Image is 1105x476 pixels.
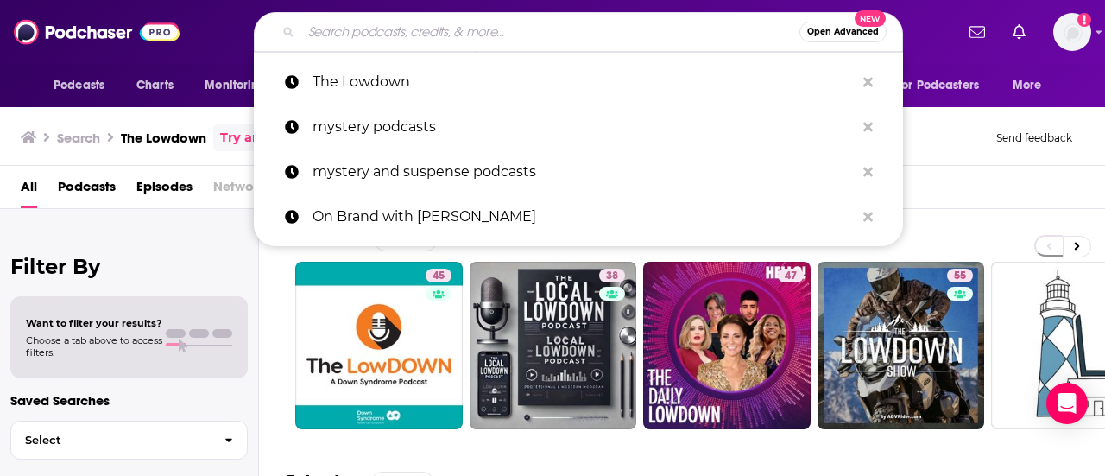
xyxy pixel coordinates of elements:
[21,173,37,208] a: All
[136,173,193,208] a: Episodes
[1001,69,1064,102] button: open menu
[1077,13,1091,27] svg: Add a profile image
[254,105,903,149] a: mystery podcasts
[313,105,855,149] p: mystery podcasts
[254,194,903,239] a: On Brand with [PERSON_NAME]
[1046,383,1088,424] div: Open Intercom Messenger
[254,60,903,105] a: The Lowdown
[1013,73,1042,98] span: More
[26,317,162,329] span: Want to filter your results?
[818,262,985,429] a: 55
[1053,13,1091,51] span: Logged in as AtriaBooks
[301,18,799,46] input: Search podcasts, credits, & more...
[606,268,618,285] span: 38
[785,268,797,285] span: 47
[1053,13,1091,51] button: Show profile menu
[313,194,855,239] p: On Brand with Donny Deutsch
[799,22,887,42] button: Open AdvancedNew
[963,17,992,47] a: Show notifications dropdown
[470,262,637,429] a: 38
[14,16,180,48] img: Podchaser - Follow, Share and Rate Podcasts
[991,130,1077,145] button: Send feedback
[10,254,248,279] h2: Filter By
[855,10,886,27] span: New
[313,149,855,194] p: mystery and suspense podcasts
[896,73,979,98] span: For Podcasters
[1053,13,1091,51] img: User Profile
[10,421,248,460] button: Select
[58,173,116,208] a: Podcasts
[295,262,463,429] a: 45
[121,130,206,146] h3: The Lowdown
[1006,17,1032,47] a: Show notifications dropdown
[11,435,211,446] span: Select
[807,28,879,36] span: Open Advanced
[41,69,127,102] button: open menu
[599,269,625,282] a: 38
[125,69,184,102] a: Charts
[947,269,973,282] a: 55
[254,12,903,52] div: Search podcasts, credits, & more...
[778,269,804,282] a: 47
[954,268,966,285] span: 55
[426,269,451,282] a: 45
[220,128,346,148] a: Try an exact match
[193,69,288,102] button: open menu
[213,173,271,208] span: Networks
[26,334,162,359] span: Choose a tab above to access filters.
[643,262,811,429] a: 47
[136,73,174,98] span: Charts
[254,149,903,194] a: mystery and suspense podcasts
[57,130,100,146] h3: Search
[313,60,855,105] p: The Lowdown
[433,268,445,285] span: 45
[885,69,1004,102] button: open menu
[10,392,248,409] p: Saved Searches
[205,73,266,98] span: Monitoring
[54,73,104,98] span: Podcasts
